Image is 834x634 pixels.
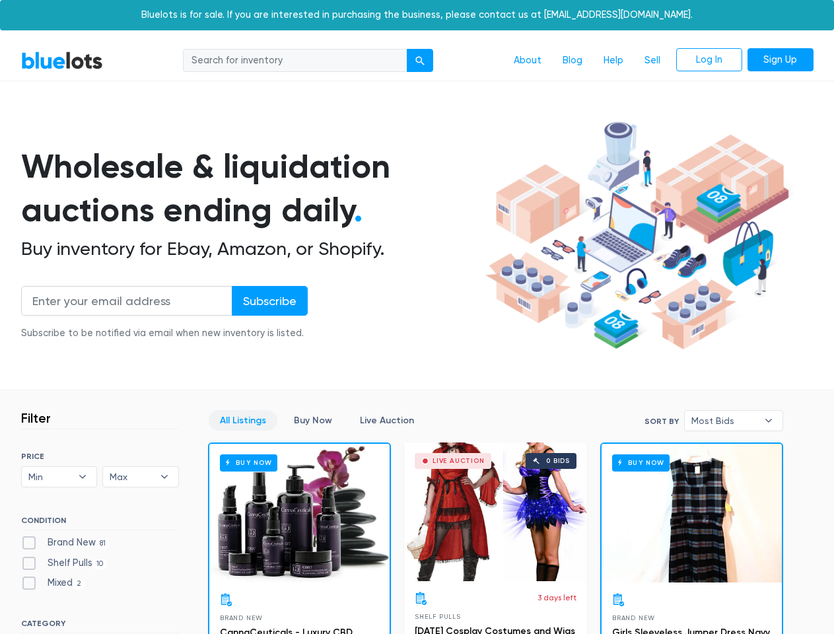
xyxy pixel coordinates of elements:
a: About [503,48,552,73]
span: 2 [73,579,86,590]
h6: CATEGORY [21,619,179,633]
label: Shelf Pulls [21,556,108,571]
input: Search for inventory [183,49,407,73]
label: Brand New [21,536,110,550]
a: Live Auction [349,410,425,431]
input: Enter your email address [21,286,232,316]
span: Min [28,467,72,487]
img: hero-ee84e7d0318cb26816c560f6b4441b76977f77a177738b4e94f68c95b2b83dbb.png [481,116,794,356]
input: Subscribe [232,286,308,316]
h6: Buy Now [220,454,277,471]
b: ▾ [151,467,178,487]
label: Mixed [21,576,86,590]
a: Buy Now [283,410,343,431]
p: 3 days left [538,592,576,604]
h1: Wholesale & liquidation auctions ending daily [21,145,481,232]
span: . [354,190,363,230]
span: Shelf Pulls [415,613,461,620]
span: Brand New [612,614,655,621]
a: All Listings [209,410,277,431]
span: Brand New [220,614,263,621]
span: Most Bids [691,411,757,431]
div: Live Auction [433,458,485,464]
a: Blog [552,48,593,73]
a: Buy Now [209,444,390,582]
label: Sort By [644,415,679,427]
div: Subscribe to be notified via email when new inventory is listed. [21,326,308,341]
h6: PRICE [21,452,179,461]
a: BlueLots [21,51,103,70]
a: Sign Up [747,48,814,72]
b: ▾ [755,411,782,431]
a: Buy Now [602,444,782,582]
span: 81 [96,538,110,549]
a: Help [593,48,634,73]
h6: Buy Now [612,454,670,471]
span: Max [110,467,153,487]
a: Sell [634,48,671,73]
a: Log In [676,48,742,72]
b: ▾ [69,467,96,487]
div: 0 bids [546,458,570,464]
span: 10 [92,559,108,569]
h3: Filter [21,410,51,426]
a: Live Auction 0 bids [404,442,587,581]
h2: Buy inventory for Ebay, Amazon, or Shopify. [21,238,481,260]
h6: CONDITION [21,516,179,530]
